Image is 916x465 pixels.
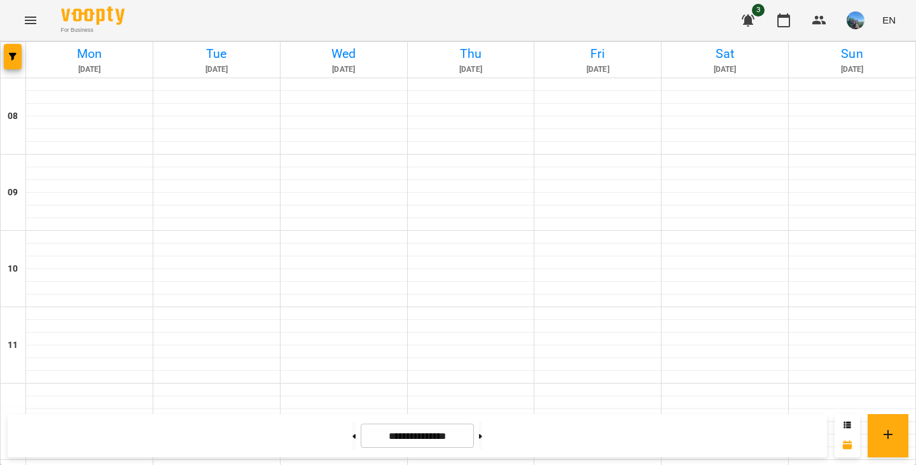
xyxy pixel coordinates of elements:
h6: [DATE] [663,64,786,76]
h6: [DATE] [282,64,405,76]
span: EN [882,13,896,27]
h6: [DATE] [155,64,278,76]
h6: 09 [8,186,18,200]
h6: [DATE] [410,64,532,76]
img: Voopty Logo [61,6,125,25]
h6: [DATE] [28,64,151,76]
img: a7d4f18d439b15bc62280586adbb99de.jpg [847,11,864,29]
h6: [DATE] [791,64,913,76]
h6: Sat [663,44,786,64]
span: For Business [61,26,125,34]
h6: Fri [536,44,659,64]
h6: Mon [28,44,151,64]
button: EN [877,8,901,32]
h6: Sun [791,44,913,64]
h6: 10 [8,262,18,276]
button: Menu [15,5,46,36]
span: 3 [752,4,765,17]
h6: 11 [8,338,18,352]
h6: [DATE] [536,64,659,76]
h6: Thu [410,44,532,64]
h6: 08 [8,109,18,123]
h6: Tue [155,44,278,64]
h6: Wed [282,44,405,64]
